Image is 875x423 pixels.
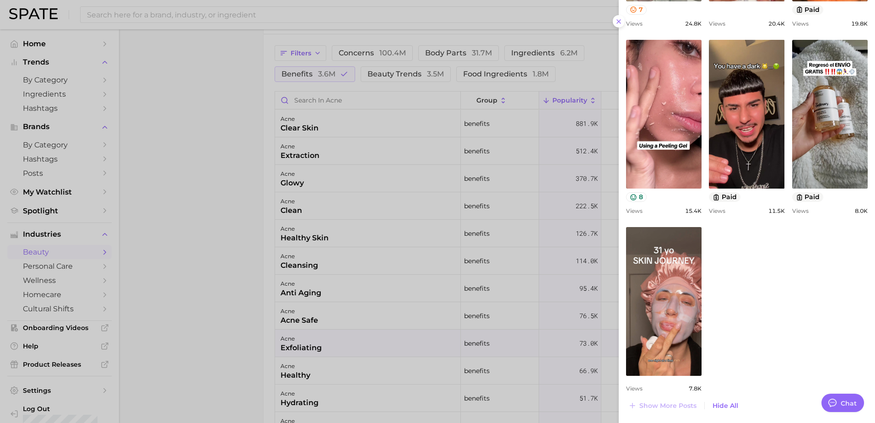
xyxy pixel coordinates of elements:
[626,399,699,412] button: Show more posts
[639,402,697,410] span: Show more posts
[710,400,740,412] button: Hide All
[855,207,868,214] span: 8.0k
[626,207,643,214] span: Views
[792,207,809,214] span: Views
[709,192,740,202] button: paid
[713,402,738,410] span: Hide All
[768,207,785,214] span: 11.5k
[626,385,643,392] span: Views
[685,207,702,214] span: 15.4k
[792,5,824,15] button: paid
[768,20,785,27] span: 20.4k
[689,385,702,392] span: 7.8k
[792,192,824,202] button: paid
[685,20,702,27] span: 24.8k
[709,20,725,27] span: Views
[792,20,809,27] span: Views
[709,207,725,214] span: Views
[626,192,647,202] button: 8
[626,5,647,15] button: 7
[626,20,643,27] span: Views
[851,20,868,27] span: 19.8k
